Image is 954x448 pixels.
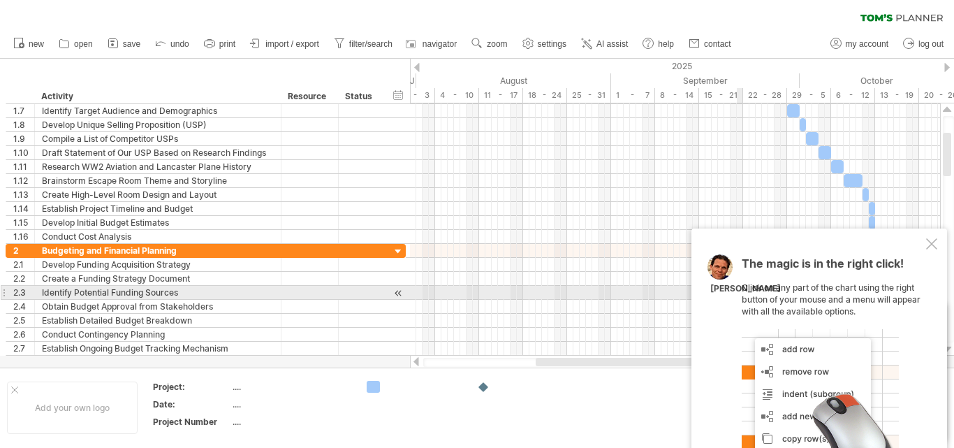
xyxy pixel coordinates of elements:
div: 2.3 [13,286,34,299]
span: save [123,39,140,49]
span: print [219,39,235,49]
span: log out [918,39,944,49]
span: zoom [487,39,507,49]
div: 1.7 [13,104,34,117]
div: Establish Detailed Budget Breakdown [42,314,274,327]
span: AI assist [596,39,628,49]
div: 1.14 [13,202,34,215]
span: my account [846,39,888,49]
div: 25 - 31 [567,88,611,103]
span: open [74,39,93,49]
a: import / export [247,35,323,53]
div: Develop Initial Budget Estimates [42,216,274,229]
a: contact [685,35,735,53]
div: Obtain Budget Approval from Stakeholders [42,300,274,313]
div: 1.9 [13,132,34,145]
div: September 2025 [611,73,800,88]
div: 1.15 [13,216,34,229]
a: open [55,35,97,53]
div: Establish Ongoing Budget Tracking Mechanism [42,342,274,355]
div: scroll to activity [392,286,405,301]
div: 6 - 12 [831,88,875,103]
span: The magic is in the right click! [742,256,904,277]
div: 29 - 5 [787,88,831,103]
div: Research WW2 Aviation and Lancaster Plane History [42,160,274,173]
div: Project: [153,381,230,393]
div: 2.4 [13,300,34,313]
span: new [29,39,44,49]
span: help [658,39,674,49]
div: Compile a List of Competitor USPs [42,132,274,145]
span: settings [538,39,566,49]
span: navigator [423,39,457,49]
span: filter/search [349,39,392,49]
div: Activity [41,89,273,103]
div: 2 [13,244,34,257]
span: import / export [265,39,319,49]
div: .... [233,416,350,428]
div: Date: [153,398,230,410]
a: log out [900,35,948,53]
a: new [10,35,48,53]
div: Conduct Cost Analysis [42,230,274,243]
div: 15 - 21 [699,88,743,103]
div: Status [345,89,376,103]
div: Add your own logo [7,382,138,434]
a: settings [519,35,571,53]
div: Develop Funding Acquisition Strategy [42,258,274,271]
div: Establish Project Timeline and Budget [42,202,274,215]
div: Project Number [153,416,230,428]
div: 2.6 [13,328,34,341]
div: 2.1 [13,258,34,271]
div: 2.2 [13,272,34,285]
div: Draft Statement of Our USP Based on Research Findings [42,146,274,159]
div: August 2025 [416,73,611,88]
div: Develop Unique Selling Proposition (USP) [42,118,274,131]
div: 11 - 17 [479,88,523,103]
a: navigator [404,35,461,53]
div: 13 - 19 [875,88,919,103]
a: zoom [468,35,511,53]
div: 1.8 [13,118,34,131]
div: 8 - 14 [655,88,699,103]
div: 4 - 10 [435,88,479,103]
div: Identify Target Audience and Demographics [42,104,274,117]
div: .... [233,398,350,410]
a: my account [827,35,893,53]
div: 2.7 [13,342,34,355]
div: [PERSON_NAME] [710,283,781,295]
a: help [639,35,678,53]
a: print [200,35,240,53]
div: 1.13 [13,188,34,201]
div: 1 - 7 [611,88,655,103]
div: 1.11 [13,160,34,173]
span: undo [170,39,189,49]
a: save [104,35,145,53]
a: undo [152,35,193,53]
div: 2.5 [13,314,34,327]
div: 1.16 [13,230,34,243]
span: contact [704,39,731,49]
div: Resource [288,89,330,103]
div: Budgeting and Financial Planning [42,244,274,257]
div: .... [233,381,350,393]
div: Identify Potential Funding Sources [42,286,274,299]
div: Create a Funding Strategy Document [42,272,274,285]
div: 1.10 [13,146,34,159]
div: 1.12 [13,174,34,187]
div: 28 - 3 [391,88,435,103]
div: Conduct Contingency Planning [42,328,274,341]
a: filter/search [330,35,397,53]
div: Create High-Level Room Design and Layout [42,188,274,201]
a: AI assist [578,35,632,53]
div: Brainstorm Escape Room Theme and Storyline [42,174,274,187]
div: 18 - 24 [523,88,567,103]
div: 22 - 28 [743,88,787,103]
